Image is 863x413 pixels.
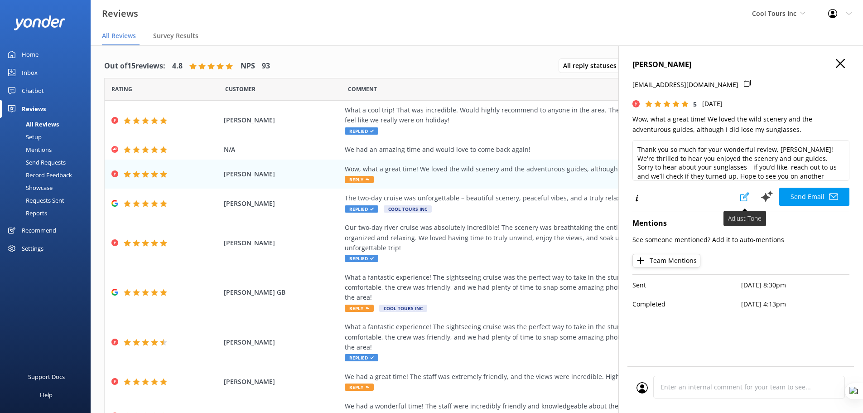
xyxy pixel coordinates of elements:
[224,287,341,297] span: [PERSON_NAME] GB
[22,82,44,100] div: Chatbot
[104,60,165,72] h4: Out of 15 reviews:
[28,368,65,386] div: Support Docs
[741,299,850,309] p: [DATE] 4:13pm
[5,143,52,156] div: Mentions
[345,322,757,352] div: What a fantastic experience! The sightseeing cruise was the perfect way to take in the stunning v...
[345,305,374,312] span: Reply
[5,156,91,169] a: Send Requests
[632,80,738,90] p: [EMAIL_ADDRESS][DOMAIN_NAME]
[224,238,341,248] span: [PERSON_NAME]
[345,176,374,183] span: Reply
[5,118,59,131] div: All Reviews
[345,384,374,391] span: Reply
[636,382,648,394] img: user_profile.svg
[224,337,341,347] span: [PERSON_NAME]
[5,118,91,131] a: All Reviews
[22,63,38,82] div: Inbox
[102,6,138,21] h3: Reviews
[40,386,53,404] div: Help
[632,114,849,135] p: Wow, what a great time! We loved the wild scenery and the adventurous guides, although I did lose...
[224,169,341,179] span: [PERSON_NAME]
[22,221,56,239] div: Recommend
[345,255,378,262] span: Replied
[779,188,849,206] button: Send Email
[632,254,700,267] button: Team Mentions
[22,239,43,258] div: Settings
[224,115,341,125] span: [PERSON_NAME]
[702,99,723,109] p: [DATE]
[752,9,796,18] span: Cool Tours Inc
[632,218,849,229] h4: Mentions
[111,85,132,93] span: Date
[345,205,378,213] span: Replied
[172,60,183,72] h4: 4.8
[384,205,432,213] span: Cool Tours Inc
[5,207,47,219] div: Reports
[5,169,91,181] a: Record Feedback
[262,60,270,72] h4: 93
[224,145,341,155] span: N/A
[241,60,255,72] h4: NPS
[5,181,53,194] div: Showcase
[5,194,91,207] a: Requests Sent
[741,280,850,290] p: [DATE] 8:30pm
[14,15,66,30] img: yonder-white-logo.png
[5,156,66,169] div: Send Requests
[632,59,849,71] h4: [PERSON_NAME]
[5,181,91,194] a: Showcase
[348,85,377,93] span: Question
[225,85,256,93] span: Date
[563,61,622,71] span: All reply statuses
[632,140,849,181] textarea: Thank you so much for your wonderful review, [PERSON_NAME]! We're thrilled to hear you enjoyed th...
[379,305,427,312] span: Cool Tours Inc
[5,169,72,181] div: Record Feedback
[102,31,136,40] span: All Reviews
[5,207,91,219] a: Reports
[345,193,757,203] div: The two-day cruise was unforgettable – beautiful scenery, peaceful vibes, and a truly relaxing ge...
[22,45,39,63] div: Home
[345,223,757,253] div: Our two-day river cruise was absolutely incredible! The scenery was breathtaking the entire way, ...
[345,145,757,155] div: We had an amazing time and would love to come back again!
[345,354,378,361] span: Replied
[22,100,46,118] div: Reviews
[224,377,341,387] span: [PERSON_NAME]
[5,194,64,207] div: Requests Sent
[5,143,91,156] a: Mentions
[345,105,757,126] div: What a cool trip! That was incredible. Would highly recommend to anyone in the area. The staff we...
[224,199,341,209] span: [PERSON_NAME]
[632,280,741,290] p: Sent
[345,272,757,303] div: What a fantastic experience! The sightseeing cruise was the perfect way to take in the stunning v...
[345,127,378,135] span: Replied
[5,131,91,143] a: Setup
[153,31,198,40] span: Survey Results
[345,164,757,174] div: Wow, what a great time! We loved the wild scenery and the adventurous guides, although I did lose...
[632,299,741,309] p: Completed
[693,100,697,108] span: 5
[345,372,757,382] div: We had a great time! The staff was extremely friendly, and the views were incredible. Highly reco...
[836,59,845,69] button: Close
[632,235,849,245] p: See someone mentioned? Add it to auto-mentions
[5,131,42,143] div: Setup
